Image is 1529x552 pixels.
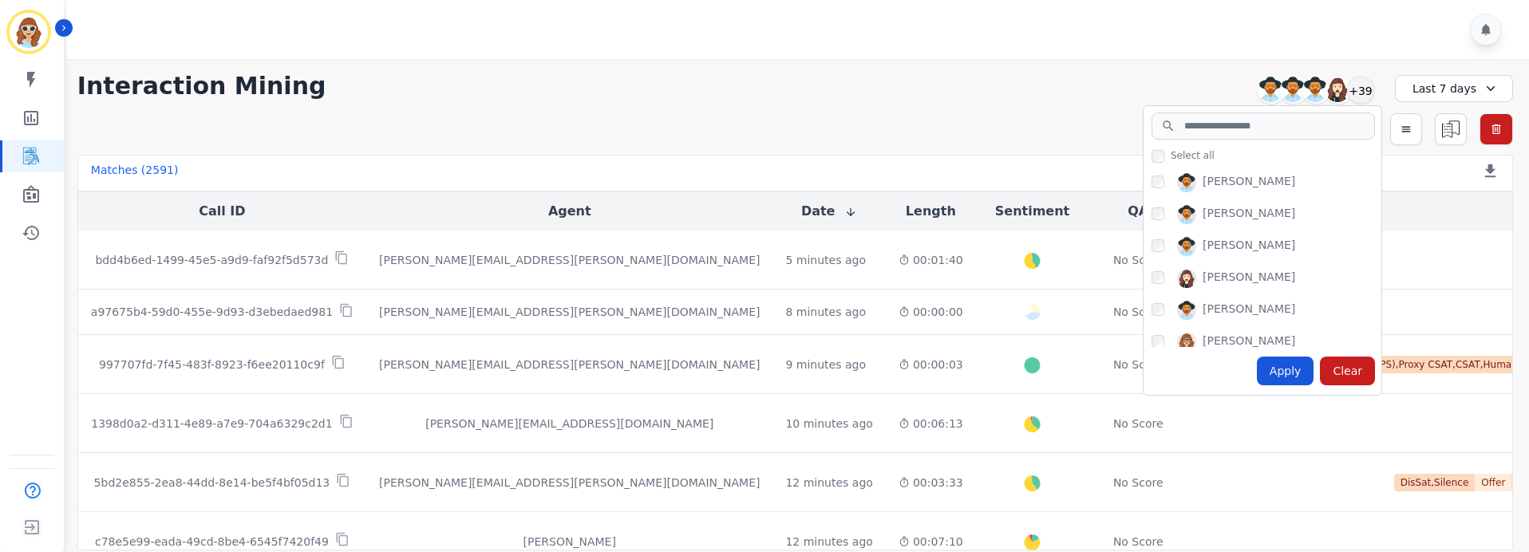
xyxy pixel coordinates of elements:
div: [PERSON_NAME] [1203,173,1295,192]
button: Date [801,202,858,221]
div: [PERSON_NAME] [1203,237,1295,256]
div: [PERSON_NAME][EMAIL_ADDRESS][DOMAIN_NAME] [379,416,760,432]
div: [PERSON_NAME][EMAIL_ADDRESS][PERSON_NAME][DOMAIN_NAME] [379,357,760,373]
div: 00:01:40 [899,252,963,268]
button: Sentiment [995,202,1069,221]
button: Agent [548,202,591,221]
div: 12 minutes ago [785,534,872,550]
p: c78e5e99-eada-49cd-8be4-6545f7420f49 [95,534,329,550]
div: No Score [1113,304,1164,320]
div: +39 [1347,77,1374,104]
div: 00:06:13 [899,416,963,432]
div: 10 minutes ago [785,416,872,432]
p: 997707fd-7f45-483f-8923-f6ee20110c9f [99,357,325,373]
div: No Score [1113,357,1164,373]
div: Clear [1320,357,1375,385]
div: No Score [1113,416,1164,432]
div: Apply [1257,357,1314,385]
div: No Score [1113,534,1164,550]
div: [PERSON_NAME] [379,534,760,550]
div: No Score [1113,475,1164,491]
div: No Score [1113,252,1164,268]
button: QA [1128,202,1148,221]
button: Call ID [199,202,245,221]
span: Offer [1475,474,1512,491]
div: Last 7 days [1395,75,1513,102]
span: Select all [1171,149,1215,162]
div: 00:00:03 [899,357,963,373]
div: [PERSON_NAME][EMAIL_ADDRESS][PERSON_NAME][DOMAIN_NAME] [379,304,760,320]
div: 8 minutes ago [785,304,866,320]
div: [PERSON_NAME][EMAIL_ADDRESS][PERSON_NAME][DOMAIN_NAME] [379,252,760,268]
div: [PERSON_NAME][EMAIL_ADDRESS][PERSON_NAME][DOMAIN_NAME] [379,475,760,491]
span: DisSat,Silence [1394,474,1476,491]
div: [PERSON_NAME] [1203,333,1295,352]
p: 1398d0a2-d311-4e89-a7e9-704a6329c2d1 [91,416,332,432]
h1: Interaction Mining [77,72,326,101]
div: 12 minutes ago [785,475,872,491]
div: 00:00:00 [899,304,963,320]
p: 5bd2e855-2ea8-44dd-8e14-be5f4bf05d13 [94,475,330,491]
p: a97675b4-59d0-455e-9d93-d3ebedaed981 [91,304,333,320]
div: [PERSON_NAME] [1203,301,1295,320]
div: Matches ( 2591 ) [91,162,179,184]
img: Bordered avatar [10,13,48,51]
div: 00:03:33 [899,475,963,491]
p: bdd4b6ed-1499-45e5-a9d9-faf92f5d573d [95,252,328,268]
div: 5 minutes ago [785,252,866,268]
div: 00:07:10 [899,534,963,550]
button: Length [906,202,956,221]
div: 9 minutes ago [785,357,866,373]
div: [PERSON_NAME] [1203,269,1295,288]
div: [PERSON_NAME] [1203,205,1295,224]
